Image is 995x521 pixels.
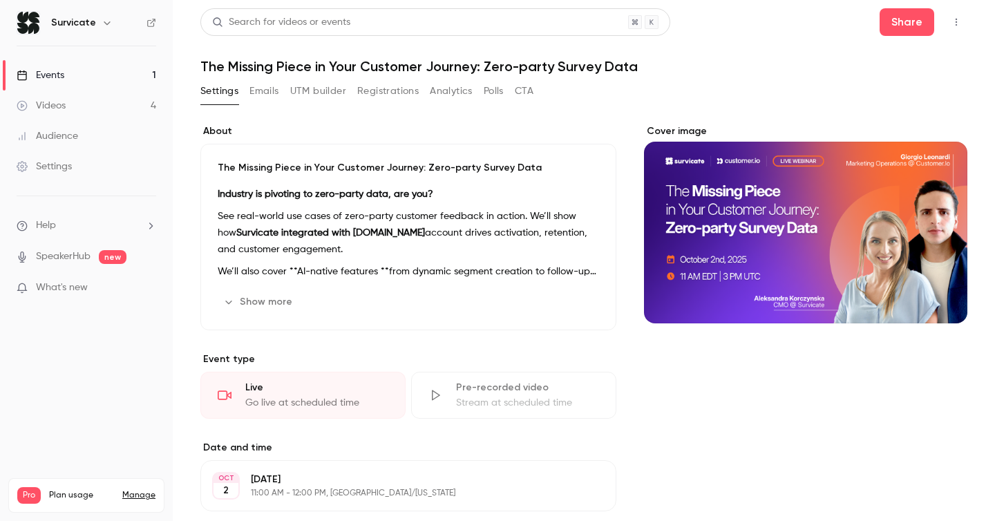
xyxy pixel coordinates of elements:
[17,99,66,113] div: Videos
[251,488,543,499] p: 11:00 AM - 12:00 PM, [GEOGRAPHIC_DATA]/[US_STATE]
[456,381,599,395] div: Pre-recorded video
[36,249,91,264] a: SpeakerHub
[17,129,78,143] div: Audience
[51,16,96,30] h6: Survicate
[17,12,39,34] img: Survicate
[200,80,238,102] button: Settings
[484,80,504,102] button: Polls
[17,160,72,173] div: Settings
[200,372,406,419] div: LiveGo live at scheduled time
[430,80,473,102] button: Analytics
[122,490,155,501] a: Manage
[214,473,238,483] div: OCT
[200,124,616,138] label: About
[644,124,967,138] label: Cover image
[218,291,301,313] button: Show more
[249,80,278,102] button: Emails
[200,352,616,366] p: Event type
[281,228,329,238] strong: integrated
[17,68,64,82] div: Events
[218,161,599,175] p: The Missing Piece in Your Customer Journey: Zero-party Survey Data
[218,208,599,258] p: See real-world use cases of zero-party customer feedback in action. We’ll show how account drives...
[245,381,388,395] div: Live
[212,15,350,30] div: Search for videos or events
[880,8,934,36] button: Share
[49,490,114,501] span: Plan usage
[411,372,616,419] div: Pre-recorded videoStream at scheduled time
[251,473,543,486] p: [DATE]
[223,484,229,498] p: 2
[17,218,156,233] li: help-dropdown-opener
[36,218,56,233] span: Help
[515,80,533,102] button: CTA
[140,282,156,294] iframe: Noticeable Trigger
[218,189,433,199] strong: Industry is pivoting to zero-party data, are you?
[456,396,599,410] div: Stream at scheduled time
[36,281,88,295] span: What's new
[357,80,419,102] button: Registrations
[99,250,126,264] span: new
[200,441,616,455] label: Date and time
[17,487,41,504] span: Pro
[218,263,599,280] p: We’ll also cover **AI-native features **from dynamic segment creation to follow-up survey questio...
[245,396,388,410] div: Go live at scheduled time
[200,58,967,75] h1: The Missing Piece in Your Customer Journey: Zero-party Survey Data
[644,124,967,323] section: Cover image
[332,228,425,238] strong: with [DOMAIN_NAME]
[236,228,278,238] strong: Survicate
[290,80,346,102] button: UTM builder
